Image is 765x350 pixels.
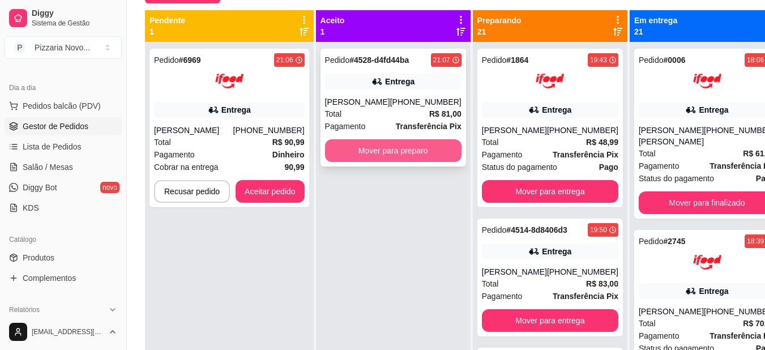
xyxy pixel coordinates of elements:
[35,42,90,53] div: Pizzaria Novo ...
[664,56,686,65] strong: # 0006
[5,231,122,249] div: Catálogo
[590,56,607,65] div: 19:43
[154,161,219,173] span: Cobrar na entrega
[482,309,618,332] button: Mover para entrega
[429,109,461,118] strong: R$ 81,00
[482,125,547,136] div: [PERSON_NAME]
[154,136,171,148] span: Total
[23,121,88,132] span: Gestor de Pedidos
[639,56,664,65] span: Pedido
[586,138,618,147] strong: R$ 48,99
[320,15,345,26] p: Aceito
[32,327,104,336] span: [EMAIL_ADDRESS][DOMAIN_NAME]
[482,225,507,234] span: Pedido
[634,15,677,26] p: Em entrega
[5,158,122,176] a: Salão / Mesas
[32,19,117,28] span: Sistema de Gestão
[179,56,201,65] strong: # 6969
[547,125,618,136] div: [PHONE_NUMBER]
[325,108,342,120] span: Total
[482,56,507,65] span: Pedido
[215,67,243,95] img: ifood
[325,139,461,162] button: Mover para preparo
[23,141,82,152] span: Lista de Pedidos
[747,56,764,65] div: 18:06
[506,225,567,234] strong: # 4514-8d8406d3
[5,79,122,97] div: Dia a dia
[5,249,122,267] a: Produtos
[154,125,233,136] div: [PERSON_NAME]
[482,136,499,148] span: Total
[221,104,251,116] div: Entrega
[236,180,305,203] button: Aceitar pedido
[599,163,618,172] strong: Pago
[5,199,122,217] a: KDS
[233,125,305,136] div: [PHONE_NUMBER]
[586,279,618,288] strong: R$ 83,00
[482,180,618,203] button: Mover para entrega
[699,285,728,297] div: Entrega
[482,161,557,173] span: Status do pagamento
[276,56,293,65] div: 21:06
[272,138,305,147] strong: R$ 90,99
[23,100,101,112] span: Pedidos balcão (PDV)
[285,163,305,172] strong: 90,99
[5,269,122,287] a: Complementos
[639,317,656,330] span: Total
[23,161,73,173] span: Salão / Mesas
[553,150,618,159] strong: Transferência Pix
[482,266,547,278] div: [PERSON_NAME]
[693,67,721,95] img: ifood
[385,76,414,87] div: Entrega
[5,318,122,345] button: [EMAIL_ADDRESS][DOMAIN_NAME]
[149,26,185,37] p: 1
[482,278,499,290] span: Total
[154,180,230,203] button: Recusar pedido
[639,160,679,172] span: Pagamento
[542,104,571,116] div: Entrega
[590,225,607,234] div: 19:50
[9,305,40,314] span: Relatórios
[14,42,25,53] span: P
[5,5,122,32] a: DiggySistema de Gestão
[154,56,179,65] span: Pedido
[23,252,54,263] span: Produtos
[482,290,523,302] span: Pagamento
[639,172,714,185] span: Status do pagamento
[699,104,728,116] div: Entrega
[547,266,618,278] div: [PHONE_NUMBER]
[639,237,664,246] span: Pedido
[320,26,345,37] p: 1
[390,96,461,108] div: [PHONE_NUMBER]
[747,237,764,246] div: 18:39
[23,272,76,284] span: Complementos
[639,125,704,147] div: [PERSON_NAME] [PERSON_NAME]
[634,26,677,37] p: 21
[325,120,366,133] span: Pagamento
[272,150,305,159] strong: Dinheiro
[639,306,704,317] div: [PERSON_NAME]
[553,292,618,301] strong: Transferência Pix
[693,248,721,276] img: ifood
[5,97,122,115] button: Pedidos balcão (PDV)
[32,8,117,19] span: Diggy
[506,56,528,65] strong: # 1864
[396,122,461,131] strong: Transferência Pix
[154,148,195,161] span: Pagamento
[349,56,409,65] strong: # 4528-d4fd44ba
[639,330,679,342] span: Pagamento
[477,15,522,26] p: Preparando
[5,36,122,59] button: Select a team
[664,237,686,246] strong: # 2745
[433,56,450,65] div: 21:07
[325,56,350,65] span: Pedido
[23,182,57,193] span: Diggy Bot
[639,147,656,160] span: Total
[542,246,571,257] div: Entrega
[536,67,564,95] img: ifood
[5,178,122,197] a: Diggy Botnovo
[325,96,390,108] div: [PERSON_NAME]
[482,148,523,161] span: Pagamento
[5,138,122,156] a: Lista de Pedidos
[149,15,185,26] p: Pendente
